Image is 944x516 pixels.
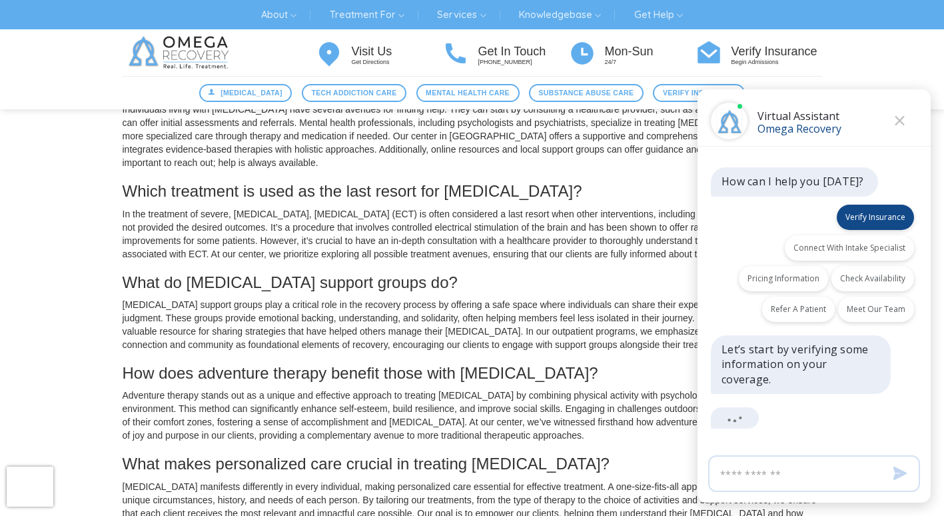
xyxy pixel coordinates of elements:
p: Get Directions [352,58,442,67]
a: Get In Touch [PHONE_NUMBER] [442,39,569,67]
h4: Verify Insurance [731,45,822,59]
p: Individuals living with [MEDICAL_DATA] have several avenues for finding help. They can start by c... [123,103,822,169]
span: Verify Insurance [663,87,735,99]
p: 24/7 [605,58,696,67]
a: Get Help [624,4,693,25]
h4: Mon-Sun [605,45,696,59]
a: Tech Addiction Care [302,84,406,102]
a: [MEDICAL_DATA] [199,84,292,102]
p: Begin Admissions [731,58,822,67]
a: Services [427,4,496,25]
h3: What makes personalized care crucial in treating [MEDICAL_DATA]? [123,455,822,473]
span: Substance Abuse Care [539,87,634,99]
h4: Get In Touch [478,45,569,59]
span: [MEDICAL_DATA] [221,87,282,99]
h3: How does adventure therapy benefit those with [MEDICAL_DATA]? [123,365,822,382]
p: [MEDICAL_DATA] support groups play a critical role in the recovery process by offering a safe spa... [123,298,822,351]
p: Adventure therapy stands out as a unique and effective approach to treating [MEDICAL_DATA] by com... [123,389,822,442]
a: Visit Us Get Directions [316,39,442,67]
span: Mental Health Care [426,87,510,99]
h3: What do [MEDICAL_DATA] support groups do? [123,274,822,291]
h4: Visit Us [352,45,442,59]
span: Tech Addiction Care [311,87,396,99]
a: Treatment For [320,4,414,25]
iframe: reCAPTCHA [7,467,53,507]
a: Mental Health Care [416,84,520,102]
a: Substance Abuse Care [529,84,644,102]
p: [PHONE_NUMBER] [478,58,569,67]
img: Omega Recovery [123,29,239,76]
p: In the treatment of severe, [MEDICAL_DATA], [MEDICAL_DATA] (ECT) is often considered a last resor... [123,207,822,261]
a: Knowledgebase [509,4,611,25]
a: About [251,4,306,25]
a: Verify Insurance Begin Admissions [696,39,822,67]
a: Verify Insurance [653,84,744,102]
h3: Which treatment is used as the last resort for [MEDICAL_DATA]? [123,183,822,200]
